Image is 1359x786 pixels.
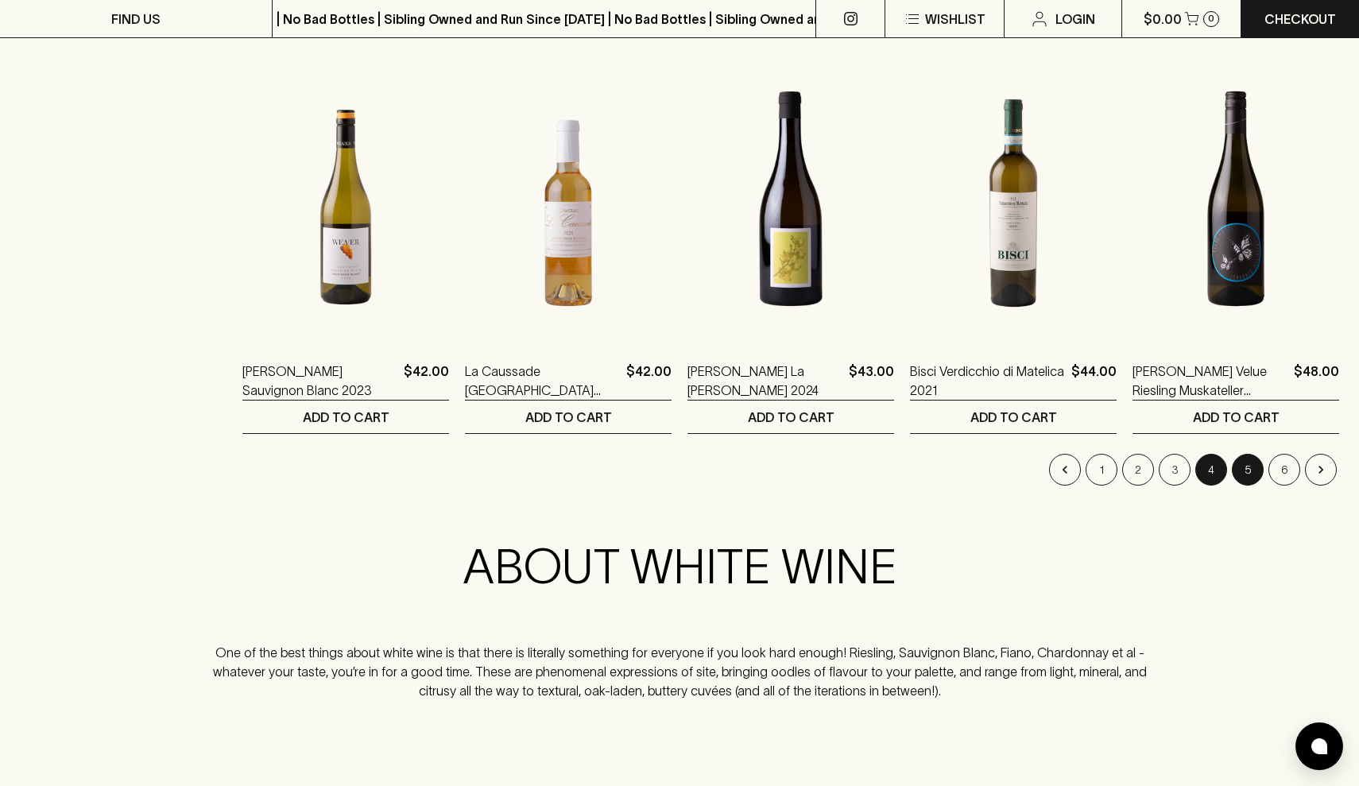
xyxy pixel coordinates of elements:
p: $0.00 [1144,10,1182,29]
nav: pagination navigation [242,454,1339,486]
p: ADD TO CART [748,408,834,427]
img: Bisci Verdicchio di Matelica 2021 [910,60,1117,338]
p: $48.00 [1294,362,1339,400]
a: [PERSON_NAME] Velue Riesling Muskateller [PERSON_NAME] Veltiner 2023 [1132,362,1287,400]
img: La Caussade Sainte Croix-du-Mont Sauternes 2021 [465,60,672,338]
button: Go to previous page [1049,454,1081,486]
button: Go to page 3 [1159,454,1191,486]
p: ADD TO CART [303,408,389,427]
a: [PERSON_NAME] Sauvignon Blanc 2023 [242,362,397,400]
img: Weaver Sauvignon Blanc 2023 [242,60,449,338]
button: ADD TO CART [1132,401,1339,433]
button: Go to next page [1305,454,1337,486]
button: Go to page 1 [1086,454,1117,486]
button: ADD TO CART [687,401,894,433]
p: Login [1055,10,1095,29]
a: Bisci Verdicchio di Matelica 2021 [910,362,1065,400]
button: Go to page 2 [1122,454,1154,486]
p: 0 [1208,14,1214,23]
button: ADD TO CART [242,401,449,433]
img: bubble-icon [1311,738,1327,754]
p: Checkout [1264,10,1336,29]
button: Go to page 5 [1232,454,1264,486]
a: La Caussade [GEOGRAPHIC_DATA] 2021 [465,362,620,400]
a: [PERSON_NAME] La [PERSON_NAME] 2024 [687,362,842,400]
button: ADD TO CART [910,401,1117,433]
p: ADD TO CART [970,408,1057,427]
p: FIND US [111,10,161,29]
img: Johannes Zillinger Velue Riesling Muskateller Gruner Veltiner 2023 [1132,60,1339,338]
button: page 4 [1195,454,1227,486]
button: ADD TO CART [465,401,672,433]
p: One of the best things about white wine is that there is literally something for everyone if you ... [204,643,1156,700]
p: ADD TO CART [1193,408,1280,427]
p: ADD TO CART [525,408,612,427]
button: Go to page 6 [1268,454,1300,486]
h2: ABOUT WHITE WINE [204,538,1156,595]
p: $44.00 [1071,362,1117,400]
p: $42.00 [626,362,672,400]
p: Wishlist [925,10,985,29]
p: $43.00 [849,362,894,400]
img: Sven Joschke La Justine Chardonnay 2024 [687,60,894,338]
p: $42.00 [404,362,449,400]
